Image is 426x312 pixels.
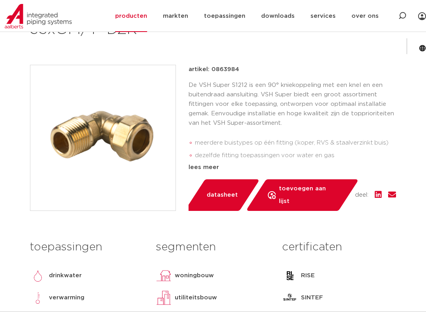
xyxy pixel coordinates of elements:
[282,290,298,306] img: SINTEF
[207,189,238,201] span: datasheet
[301,271,315,280] p: RISE
[185,179,260,211] a: datasheet
[156,239,270,255] h3: segmenten
[156,290,172,306] img: utiliteitsbouw
[282,268,298,284] img: RISE
[189,163,396,172] div: lees meer
[195,137,396,149] li: meerdere buistypes op één fitting (koper, RVS & staalverzinkt buis)
[30,290,46,306] img: verwarming
[30,268,46,284] img: drinkwater
[30,65,176,211] img: Product Image for VSH Super kniekoppeling 90° FM 35xG1 1/4" DZR
[279,182,337,208] span: toevoegen aan lijst
[355,190,368,200] span: deel:
[282,239,396,255] h3: certificaten
[301,293,323,303] p: SINTEF
[195,149,396,162] li: dezelfde fitting toepassingen voor water en gas
[156,268,172,284] img: woningbouw
[175,271,214,280] p: woningbouw
[30,239,144,255] h3: toepassingen
[189,81,396,128] p: De VSH Super S1212 is een 90° kniekoppeling met een knel en een buitendraad aansluiting. VSH Supe...
[189,65,239,74] p: artikel: 0863984
[49,271,82,280] p: drinkwater
[49,293,84,303] p: verwarming
[175,293,217,303] p: utiliteitsbouw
